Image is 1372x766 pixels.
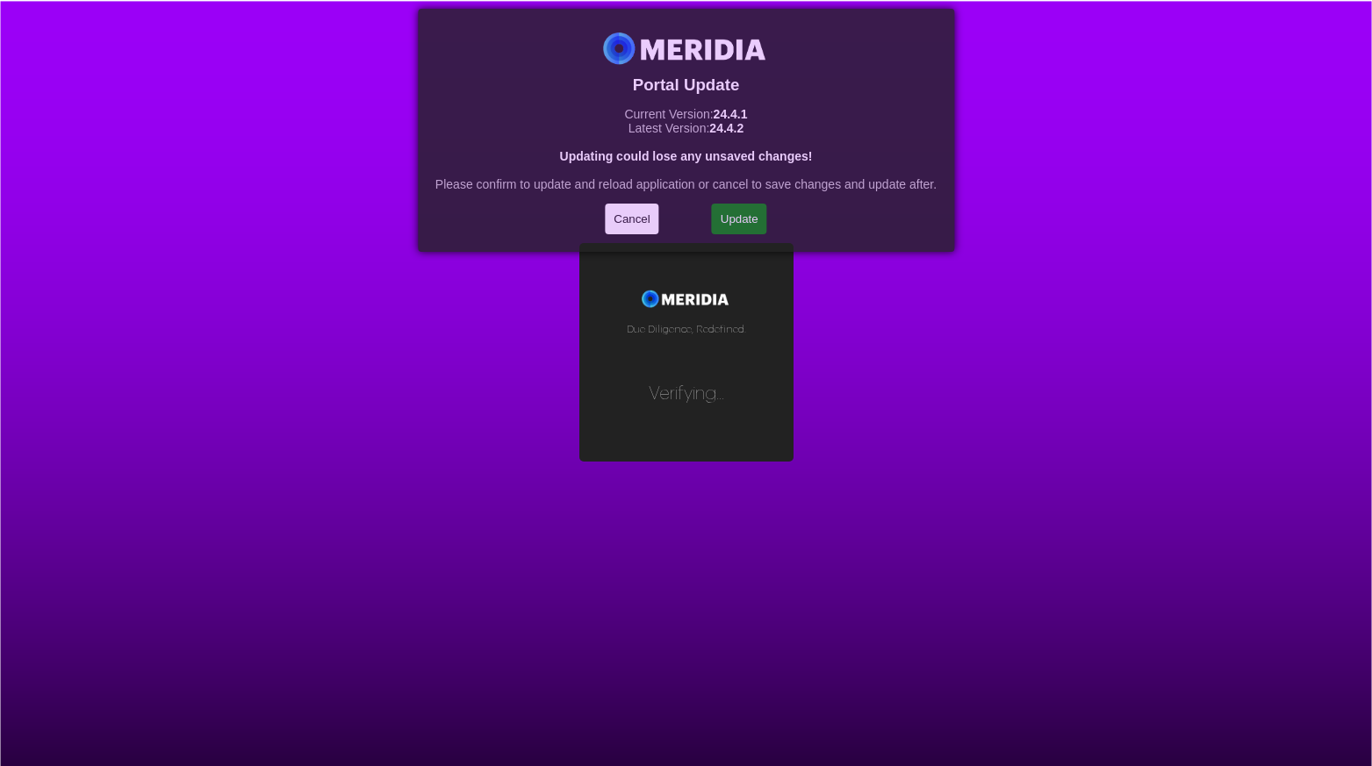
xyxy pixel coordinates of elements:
button: Cancel [605,204,659,234]
img: Meridia Logo [599,26,774,72]
strong: 24.4.1 [714,107,748,121]
strong: Updating could lose any unsaved changes! [560,149,813,163]
strong: 24.4.2 [709,121,743,135]
h3: Portal Update [435,75,937,95]
p: Current Version: Latest Version: Please confirm to update and reload application or cancel to sav... [435,107,937,191]
button: Update [712,204,767,234]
